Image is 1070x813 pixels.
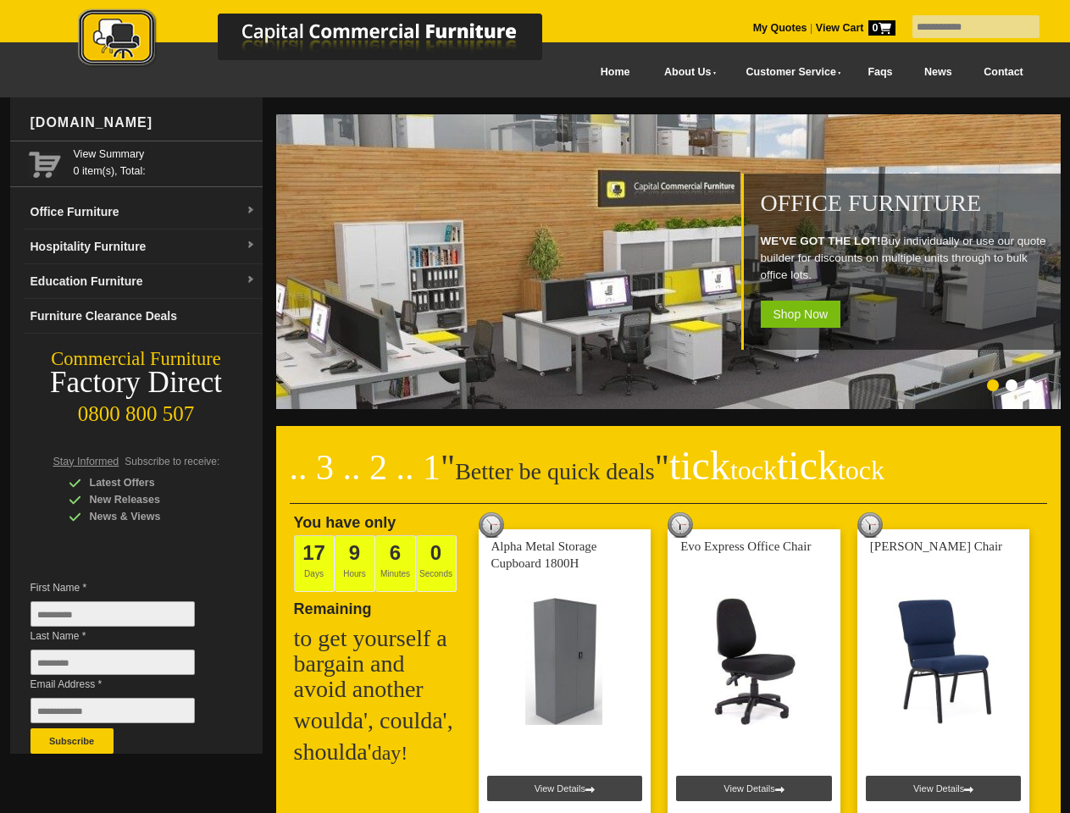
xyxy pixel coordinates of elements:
span: Days [294,535,335,592]
li: Page dot 3 [1024,379,1036,391]
span: 0 item(s), Total: [74,146,256,177]
a: Education Furnituredropdown [24,264,263,299]
div: News & Views [69,508,230,525]
span: You have only [294,514,396,531]
a: Contact [967,53,1039,91]
li: Page dot 1 [987,379,999,391]
strong: WE'VE GOT THE LOT! [761,235,881,247]
span: Subscribe to receive: [125,456,219,467]
span: 0 [868,20,895,36]
h1: Office Furniture [761,191,1052,216]
li: Page dot 2 [1006,379,1017,391]
a: About Us [646,53,727,91]
h2: woulda', coulda', [294,708,463,733]
a: View Summary [74,146,256,163]
img: tick tock deal clock [857,512,883,538]
span: Hours [335,535,375,592]
span: day! [372,742,408,764]
a: News [908,53,967,91]
strong: View Cart [816,22,895,34]
div: New Releases [69,491,230,508]
div: Latest Offers [69,474,230,491]
img: dropdown [246,275,256,285]
input: Email Address * [30,698,195,723]
span: Shop Now [761,301,841,328]
span: tock [838,455,884,485]
span: Stay Informed [53,456,119,467]
span: tick tick [669,443,884,488]
span: 9 [349,541,360,564]
a: Office Furniture WE'VE GOT THE LOT!Buy individually or use our quote builder for discounts on mul... [276,400,1064,412]
h2: to get yourself a bargain and avoid another [294,626,463,702]
span: 6 [390,541,401,564]
div: [DOMAIN_NAME] [24,97,263,148]
img: tick tock deal clock [479,512,504,538]
span: Minutes [375,535,416,592]
a: My Quotes [753,22,807,34]
a: Customer Service [727,53,851,91]
span: Email Address * [30,676,220,693]
img: dropdown [246,241,256,251]
img: dropdown [246,206,256,216]
span: Seconds [416,535,457,592]
span: tock [730,455,777,485]
span: Last Name * [30,628,220,644]
div: Commercial Furniture [10,347,263,371]
span: Remaining [294,594,372,617]
button: Subscribe [30,728,114,754]
h2: Better be quick deals [290,453,1047,504]
input: First Name * [30,601,195,627]
a: Faqs [852,53,909,91]
p: Buy individually or use our quote builder for discounts on multiple units through to bulk office ... [761,233,1052,284]
span: 0 [430,541,441,564]
a: View Cart0 [812,22,895,34]
h2: shoulda' [294,739,463,766]
span: .. 3 .. 2 .. 1 [290,448,441,487]
a: Furniture Clearance Deals [24,299,263,334]
a: Capital Commercial Furniture Logo [31,8,624,75]
img: Office Furniture [276,114,1064,409]
input: Last Name * [30,650,195,675]
div: Factory Direct [10,371,263,395]
span: " [441,448,455,487]
span: First Name * [30,579,220,596]
a: Office Furnituredropdown [24,195,263,230]
span: " [655,448,884,487]
span: 17 [302,541,325,564]
div: 0800 800 507 [10,394,263,426]
img: tick tock deal clock [668,512,693,538]
a: Hospitality Furnituredropdown [24,230,263,264]
img: Capital Commercial Furniture Logo [31,8,624,70]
